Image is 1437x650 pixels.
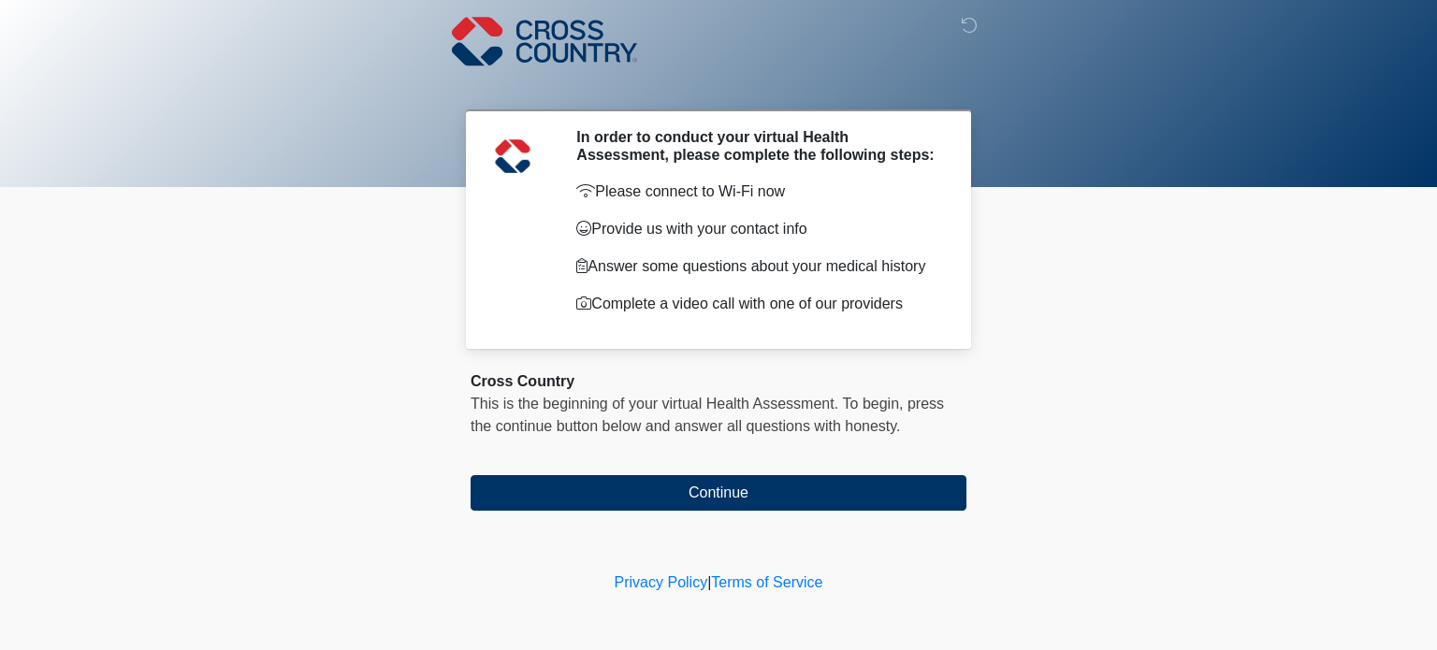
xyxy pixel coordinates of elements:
a: | [707,574,711,590]
p: Answer some questions about your medical history [576,255,938,278]
a: Privacy Policy [615,574,708,590]
div: Cross Country [471,370,966,393]
p: Complete a video call with one of our providers [576,293,938,315]
button: Continue [471,475,966,511]
img: Agent Avatar [485,128,541,184]
p: Please connect to Wi-Fi now [576,181,938,203]
span: To begin, [843,396,907,412]
a: Terms of Service [711,574,822,590]
h1: ‎ ‎ ‎ [457,67,980,102]
img: Cross Country Logo [452,14,637,68]
h2: In order to conduct your virtual Health Assessment, please complete the following steps: [576,128,938,164]
span: press the continue button below and answer all questions with honesty. [471,396,944,434]
span: This is the beginning of your virtual Health Assessment. [471,396,838,412]
p: Provide us with your contact info [576,218,938,240]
